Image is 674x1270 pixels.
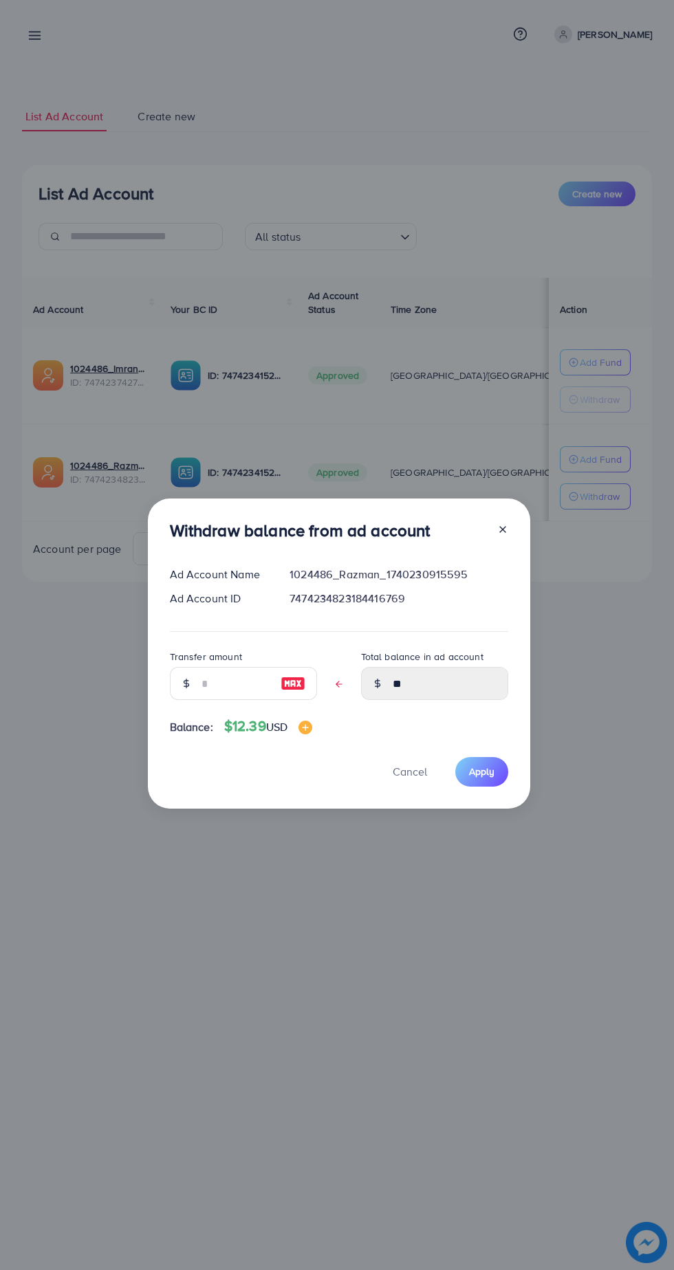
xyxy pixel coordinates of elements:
[279,567,519,582] div: 1024486_Razman_1740230915595
[170,521,431,540] h3: Withdraw balance from ad account
[170,650,242,664] label: Transfer amount
[455,757,508,787] button: Apply
[361,650,483,664] label: Total balance in ad account
[469,765,494,778] span: Apply
[159,591,279,606] div: Ad Account ID
[170,719,213,735] span: Balance:
[298,721,312,734] img: image
[224,718,312,735] h4: $12.39
[281,675,305,692] img: image
[376,757,444,787] button: Cancel
[159,567,279,582] div: Ad Account Name
[393,764,427,779] span: Cancel
[266,719,287,734] span: USD
[279,591,519,606] div: 7474234823184416769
